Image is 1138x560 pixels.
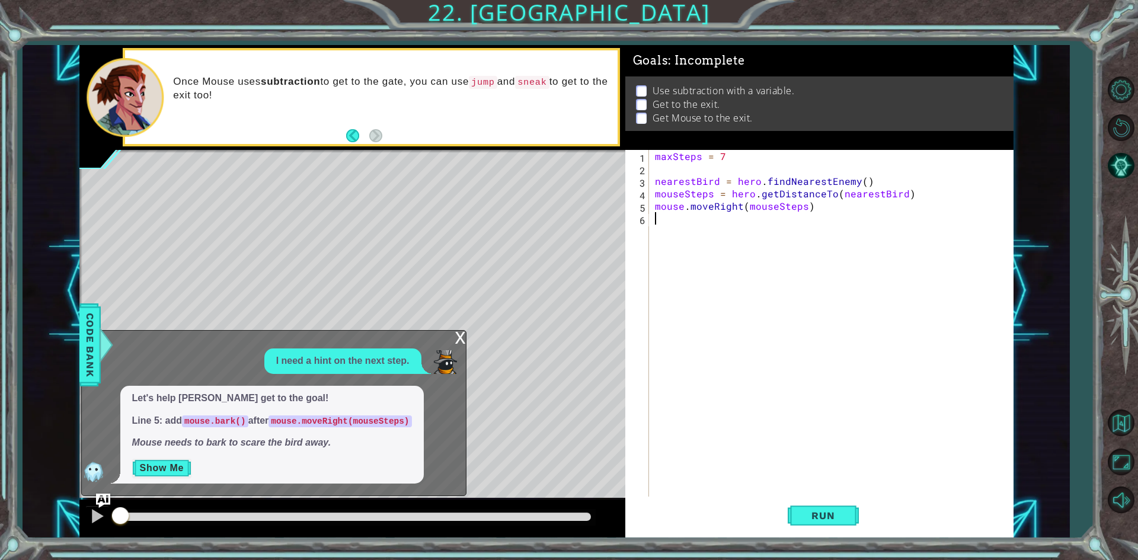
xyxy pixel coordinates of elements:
strong: subtraction [261,76,320,87]
button: Restart Level [1104,111,1138,145]
code: jump [469,76,497,89]
div: 2 [628,164,649,177]
img: AI [82,460,106,484]
code: mouse.moveRight(mouseSteps) [268,415,411,427]
button: Next [369,129,382,142]
button: Ask AI [96,494,110,508]
p: Use subtraction with a variable. [653,84,795,97]
div: 1 [628,152,649,164]
p: Get Mouse to the exit. [653,111,753,124]
div: 5 [628,201,649,214]
button: Show Me [132,459,192,478]
em: Mouse needs to bark to scare the bird away. [132,437,331,447]
p: Once Mouse uses to get to the gate, you can use and to get to the exit too! [173,75,609,102]
span: Run [800,510,846,521]
div: 6 [628,214,649,226]
button: AI Hint [1104,149,1138,183]
p: Get to the exit. [653,98,720,111]
button: Level Options [1104,73,1138,107]
span: Goals [633,53,745,68]
button: Mute [1104,483,1138,517]
p: I need a hint on the next step. [276,354,410,368]
code: sneak [515,76,549,89]
code: mouse.bark() [182,415,248,427]
button: Ctrl + P: Pause [85,505,109,530]
button: Back to Map [1104,406,1138,440]
p: Line 5: add after [132,414,412,428]
div: x [455,331,466,343]
p: Let's help [PERSON_NAME] get to the goal! [132,392,412,405]
div: 4 [628,189,649,201]
span: : Incomplete [668,53,744,68]
a: Back to Map [1104,404,1138,443]
div: 3 [628,177,649,189]
button: Shift+Enter: Run current code. [788,497,859,535]
button: Maximize Browser [1104,445,1138,479]
span: Code Bank [81,308,100,380]
img: Player [433,350,457,374]
button: Back [346,129,369,142]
